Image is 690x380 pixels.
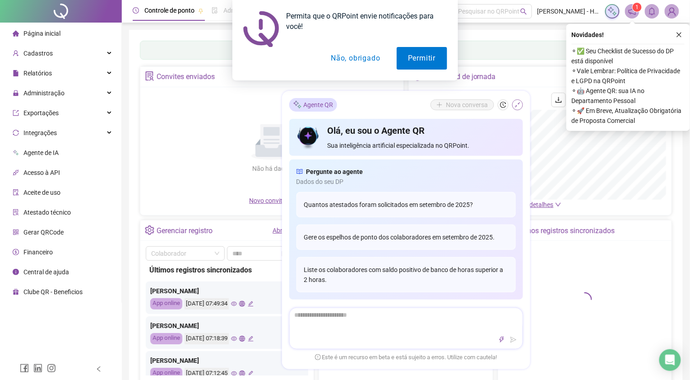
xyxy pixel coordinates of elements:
[230,164,313,174] div: Não há dados
[13,269,19,275] span: info-circle
[23,249,53,256] span: Financeiro
[13,189,19,196] span: audit
[13,209,19,216] span: solution
[555,202,561,208] span: down
[13,130,19,136] span: sync
[150,333,182,344] div: App online
[20,364,29,373] span: facebook
[555,96,562,103] span: download
[239,336,245,342] span: global
[185,333,229,344] div: [DATE] 07:18:39
[150,321,304,331] div: [PERSON_NAME]
[13,110,19,116] span: export
[320,47,391,70] button: Não, obrigado
[23,209,71,216] span: Atestado técnico
[431,99,494,110] button: Nova conversa
[231,301,237,307] span: eye
[514,102,521,108] span: shrink
[150,368,182,379] div: App online
[13,169,19,176] span: api
[519,201,561,208] a: Ver detalhes down
[231,371,237,376] span: eye
[397,47,447,70] button: Permitir
[248,301,254,307] span: edit
[578,292,592,307] span: loading
[23,189,60,196] span: Aceite de uso
[315,353,497,362] span: Este é um recurso em beta e está sujeito a erros. Utilize com cautela!
[327,124,515,137] h4: Olá, eu sou o Agente QR
[33,364,42,373] span: linkedin
[157,223,213,238] div: Gerenciar registro
[23,229,64,236] span: Gerar QRCode
[185,368,229,379] div: [DATE] 07:12:45
[315,354,321,360] span: exclamation-circle
[231,336,237,342] span: eye
[23,169,60,176] span: Acesso à API
[296,167,303,177] span: read
[296,177,516,187] span: Dados do seu DP
[23,129,57,136] span: Integrações
[13,289,19,295] span: gift
[296,192,516,217] div: Quantos atestados foram solicitados em setembro de 2025?
[185,298,229,310] div: [DATE] 07:49:34
[496,334,507,345] button: thunderbolt
[96,366,102,372] span: left
[248,371,254,376] span: edit
[572,86,685,106] span: ⚬ 🤖 Agente QR: sua IA no Departamento Pessoal
[145,225,154,235] span: setting
[243,11,279,47] img: notification icon
[273,227,309,234] a: Abrir registro
[13,229,19,235] span: qrcode
[500,102,506,108] span: history
[47,364,56,373] span: instagram
[289,98,337,112] div: Agente QR
[23,288,83,296] span: Clube QR - Beneficios
[508,334,519,345] button: send
[296,225,516,250] div: Gere os espelhos de ponto dos colaboradores em setembro de 2025.
[327,141,515,150] span: Sua inteligência artificial especializada no QRPoint.
[23,89,65,97] span: Administração
[23,149,59,156] span: Agente de IA
[279,11,447,32] div: Permita que o QRPoint envie notificações para você!
[239,301,245,307] span: global
[306,167,363,177] span: Pergunte ao agente
[248,336,254,342] span: edit
[150,298,182,310] div: App online
[23,268,69,276] span: Central de ajuda
[659,349,681,371] div: Open Intercom Messenger
[150,286,304,296] div: [PERSON_NAME]
[13,249,19,255] span: dollar
[249,197,294,204] span: Novo convite
[293,100,302,109] img: sparkle-icon.fc2bf0ac1784a2077858766a79e2daf3.svg
[149,264,305,276] div: Últimos registros sincronizados
[514,223,615,238] div: Últimos registros sincronizados
[499,337,505,343] span: thunderbolt
[296,124,320,150] img: icon
[23,109,59,117] span: Exportações
[519,201,554,208] span: Ver detalhes
[150,356,304,366] div: [PERSON_NAME]
[296,257,516,292] div: Liste os colaboradores com saldo positivo de banco de horas superior a 2 horas.
[239,371,245,376] span: global
[13,90,19,96] span: lock
[572,106,685,126] span: ⚬ 🚀 Em Breve, Atualização Obrigatória de Proposta Comercial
